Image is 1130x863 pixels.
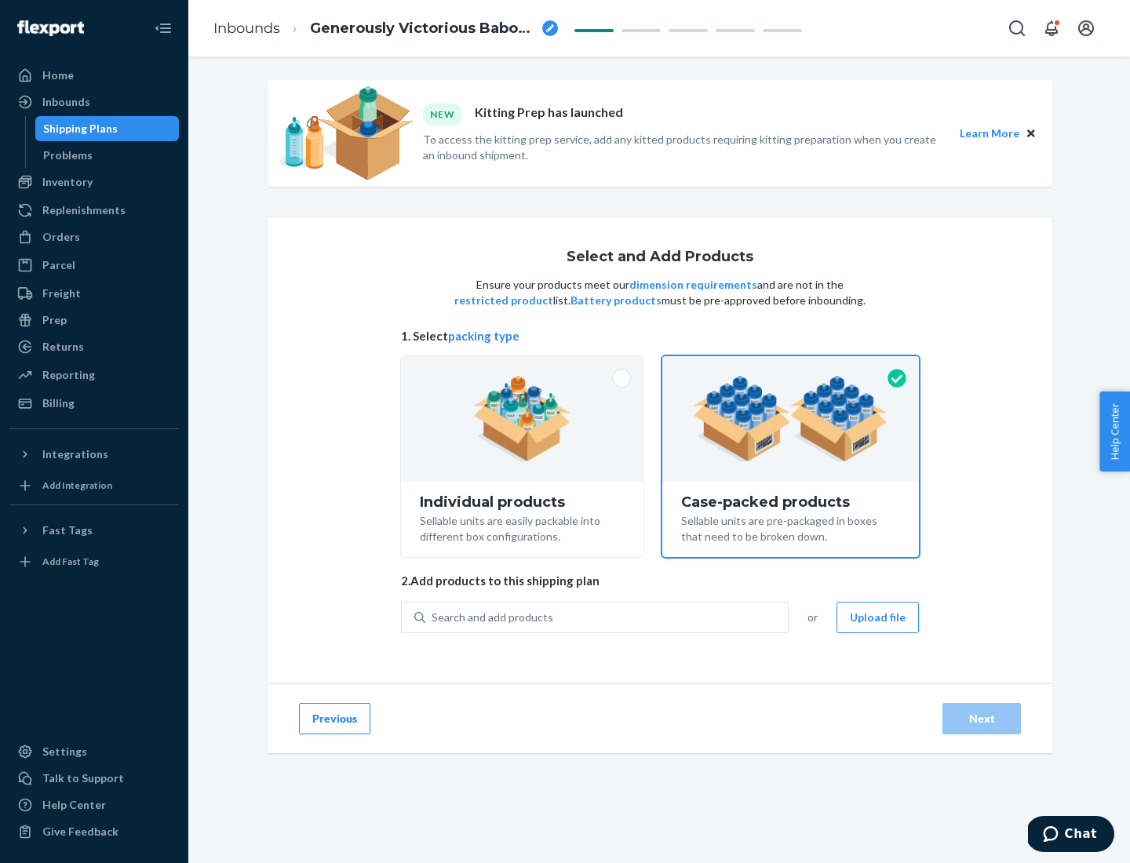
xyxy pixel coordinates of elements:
a: Reporting [9,362,179,388]
a: Settings [9,739,179,764]
button: Battery products [570,293,662,308]
a: Home [9,63,179,88]
img: Flexport logo [17,20,84,36]
h1: Select and Add Products [567,249,753,265]
button: Upload file [837,602,919,633]
div: Give Feedback [42,824,118,839]
div: Problems [43,147,93,163]
img: individual-pack.facf35554cb0f1810c75b2bd6df2d64e.png [473,376,571,462]
button: Next [942,703,1021,734]
div: Inbounds [42,94,90,110]
a: Add Fast Tag [9,549,179,574]
p: Ensure your products meet our and are not in the list. must be pre-approved before inbounding. [453,277,867,308]
div: Search and add products [432,610,553,625]
div: Home [42,67,74,83]
div: Replenishments [42,202,126,218]
a: Shipping Plans [35,116,180,141]
div: Orders [42,229,80,245]
a: Replenishments [9,198,179,223]
div: Sellable units are easily packable into different box configurations. [420,510,625,544]
div: Help Center [42,797,106,813]
span: Generously Victorious Baboon [310,19,536,39]
a: Prep [9,308,179,333]
a: Freight [9,281,179,306]
button: packing type [448,328,519,344]
a: Problems [35,143,180,168]
img: case-pack.59cecea509d18c883b923b81aeac6d0b.png [693,376,888,462]
a: Parcel [9,253,179,278]
a: Billing [9,391,179,416]
p: To access the kitting prep service, add any kitted products requiring kitting preparation when yo... [423,132,946,163]
button: Help Center [1099,391,1130,472]
span: 2. Add products to this shipping plan [401,573,919,589]
div: Integrations [42,446,108,462]
a: Help Center [9,792,179,817]
button: Close [1022,125,1040,142]
div: Next [956,711,1008,726]
div: Add Integration [42,479,112,492]
span: 1. Select [401,328,919,344]
div: Settings [42,744,87,759]
div: Billing [42,395,75,411]
div: Add Fast Tag [42,555,99,568]
div: Shipping Plans [43,121,118,137]
div: Prep [42,312,67,328]
div: Freight [42,286,81,301]
a: Add Integration [9,473,179,498]
a: Inbounds [9,89,179,115]
button: restricted product [454,293,553,308]
button: Learn More [960,125,1019,142]
div: Parcel [42,257,75,273]
button: Open notifications [1036,13,1067,44]
div: Individual products [420,494,625,510]
p: Kitting Prep has launched [475,104,623,125]
button: Talk to Support [9,766,179,791]
ol: breadcrumbs [201,5,570,52]
button: Fast Tags [9,518,179,543]
button: Open Search Box [1001,13,1033,44]
div: Case-packed products [681,494,900,510]
a: Returns [9,334,179,359]
a: Orders [9,224,179,249]
button: Close Navigation [148,13,179,44]
div: Talk to Support [42,770,124,786]
div: Inventory [42,174,93,190]
iframe: Opens a widget where you can chat to one of our agents [1028,816,1114,855]
div: NEW [423,104,462,125]
div: Returns [42,339,84,355]
div: Reporting [42,367,95,383]
a: Inbounds [213,20,280,37]
div: Fast Tags [42,523,93,538]
button: dimension requirements [629,277,757,293]
div: Sellable units are pre-packaged in boxes that need to be broken down. [681,510,900,544]
a: Inventory [9,169,179,195]
button: Integrations [9,442,179,467]
button: Previous [299,703,370,734]
span: or [807,610,818,625]
button: Give Feedback [9,819,179,844]
button: Open account menu [1070,13,1102,44]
